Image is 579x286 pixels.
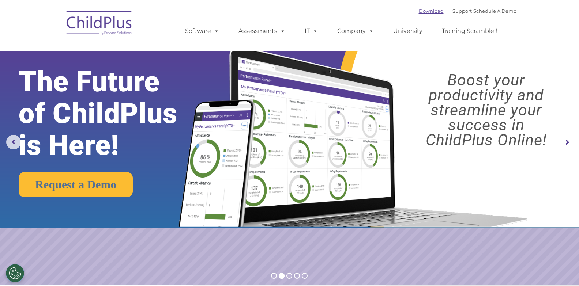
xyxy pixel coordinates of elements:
span: Last name [102,48,124,54]
a: Support [452,8,472,14]
span: Phone number [102,78,133,84]
a: Assessments [231,24,293,38]
a: Training Scramble!! [435,24,504,38]
a: Schedule A Demo [473,8,516,14]
a: University [386,24,430,38]
font: | [419,8,516,14]
a: Software [178,24,226,38]
button: Cookies Settings [6,264,24,282]
img: ChildPlus by Procare Solutions [63,6,136,42]
rs-layer: Boost your productivity and streamline your success in ChildPlus Online! [400,73,572,148]
a: IT [297,24,325,38]
a: Company [330,24,381,38]
a: Request a Demo [19,172,133,197]
a: Download [419,8,444,14]
rs-layer: The Future of ChildPlus is Here! [19,66,204,161]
